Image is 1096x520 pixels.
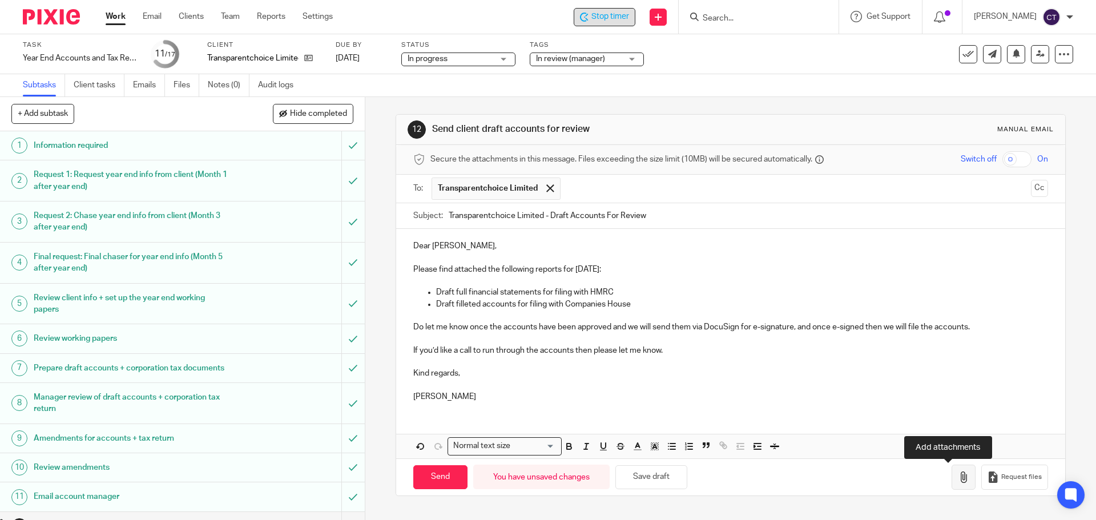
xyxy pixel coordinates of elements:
[34,430,231,447] h1: Amendments for accounts + tax return
[436,299,1047,310] p: Draft filleted accounts for filing with Companies House
[450,440,513,452] span: Normal text size
[702,14,804,24] input: Search
[11,296,27,312] div: 5
[974,11,1037,22] p: [PERSON_NAME]
[23,41,137,50] label: Task
[615,465,687,490] button: Save draft
[11,173,27,189] div: 2
[997,125,1054,134] div: Manual email
[34,488,231,505] h1: Email account manager
[23,9,80,25] img: Pixie
[34,389,231,418] h1: Manager review of draft accounts + corporation tax return
[207,41,321,50] label: Client
[430,154,812,165] span: Secure the attachments in this message. Files exceeding the size limit (10MB) will be secured aut...
[436,287,1047,298] p: Draft full financial statements for filing with HMRC
[530,41,644,50] label: Tags
[34,330,231,347] h1: Review working papers
[23,74,65,96] a: Subtasks
[34,137,231,154] h1: Information required
[165,51,175,58] small: /17
[258,74,302,96] a: Audit logs
[336,41,387,50] label: Due by
[34,248,231,277] h1: Final request: Final chaser for year end info (Month 5 after year end)
[34,166,231,195] h1: Request 1: Request year end info from client (Month 1 after year end)
[408,120,426,139] div: 12
[432,123,755,135] h1: Send client draft accounts for review
[408,55,448,63] span: In progress
[536,55,605,63] span: In review (manager)
[34,360,231,377] h1: Prepare draft accounts + corporation tax documents
[413,240,1047,252] p: Dear [PERSON_NAME],
[438,183,538,194] span: Transparentchoice Limited
[11,255,27,271] div: 4
[514,440,555,452] input: Search for option
[981,465,1047,490] button: Request files
[273,104,353,123] button: Hide completed
[143,11,162,22] a: Email
[290,110,347,119] span: Hide completed
[11,360,27,376] div: 7
[413,264,1047,275] p: Please find attached the following reports for [DATE]:
[413,345,1047,356] p: If you’d like a call to run through the accounts then please let me know.
[11,104,74,123] button: + Add subtask
[11,459,27,475] div: 10
[591,11,629,23] span: Stop timer
[74,74,124,96] a: Client tasks
[208,74,249,96] a: Notes (0)
[413,321,1047,333] p: Do let me know once the accounts have been approved and we will send them via DocuSign for e-sign...
[303,11,333,22] a: Settings
[23,53,137,64] div: Year End Accounts and Tax Return
[34,207,231,236] h1: Request 2: Chase year end info from client (Month 3 after year end)
[133,74,165,96] a: Emails
[257,11,285,22] a: Reports
[413,210,443,221] label: Subject:
[413,368,1047,379] p: Kind regards,
[207,53,299,64] p: Transparentchoice Limited
[221,11,240,22] a: Team
[961,154,997,165] span: Switch off
[179,11,204,22] a: Clients
[155,47,175,61] div: 11
[11,330,27,346] div: 6
[413,465,468,490] input: Send
[34,459,231,476] h1: Review amendments
[1031,180,1048,197] button: Cc
[106,11,126,22] a: Work
[34,289,231,319] h1: Review client info + set up the year end working papers
[574,8,635,26] div: Transparentchoice Limited - Year End Accounts and Tax Return
[11,138,27,154] div: 1
[413,183,426,194] label: To:
[448,437,562,455] div: Search for option
[11,395,27,411] div: 8
[11,213,27,229] div: 3
[867,13,910,21] span: Get Support
[11,489,27,505] div: 11
[1037,154,1048,165] span: On
[11,430,27,446] div: 9
[413,391,1047,402] p: [PERSON_NAME]
[401,41,515,50] label: Status
[174,74,199,96] a: Files
[1001,473,1042,482] span: Request files
[1042,8,1061,26] img: svg%3E
[473,465,610,489] div: You have unsaved changes
[336,54,360,62] span: [DATE]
